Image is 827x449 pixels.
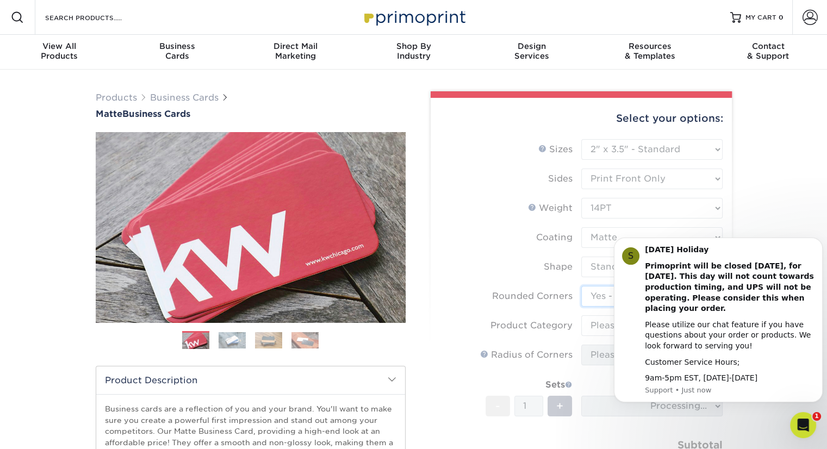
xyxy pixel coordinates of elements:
[709,41,827,61] div: & Support
[590,35,708,70] a: Resources& Templates
[291,332,319,348] img: Business Cards 04
[237,35,355,70] a: Direct MailMarketing
[118,41,236,61] div: Cards
[255,332,282,348] img: Business Cards 03
[472,41,590,61] div: Services
[96,109,122,119] span: Matte
[96,109,406,119] h1: Business Cards
[118,35,236,70] a: BusinessCards
[790,412,816,438] iframe: Intercom live chat
[472,35,590,70] a: DesignServices
[439,98,723,139] div: Select your options:
[237,41,355,61] div: Marketing
[3,416,92,445] iframe: Google Customer Reviews
[219,332,246,348] img: Business Cards 02
[359,5,468,29] img: Primoprint
[44,11,150,24] input: SEARCH PRODUCTS.....
[709,41,827,51] span: Contact
[355,41,472,51] span: Shop By
[182,327,209,354] img: Business Cards 01
[745,13,776,22] span: MY CART
[96,366,405,394] h2: Product Description
[96,92,137,103] a: Products
[96,109,406,119] a: MatteBusiness Cards
[355,41,472,61] div: Industry
[472,41,590,51] span: Design
[96,72,406,382] img: Matte 01
[610,222,827,420] iframe: Intercom notifications message
[812,412,821,421] span: 1
[709,35,827,70] a: Contact& Support
[590,41,708,61] div: & Templates
[779,14,784,21] span: 0
[237,41,355,51] span: Direct Mail
[118,41,236,51] span: Business
[590,41,708,51] span: Resources
[150,92,219,103] a: Business Cards
[355,35,472,70] a: Shop ByIndustry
